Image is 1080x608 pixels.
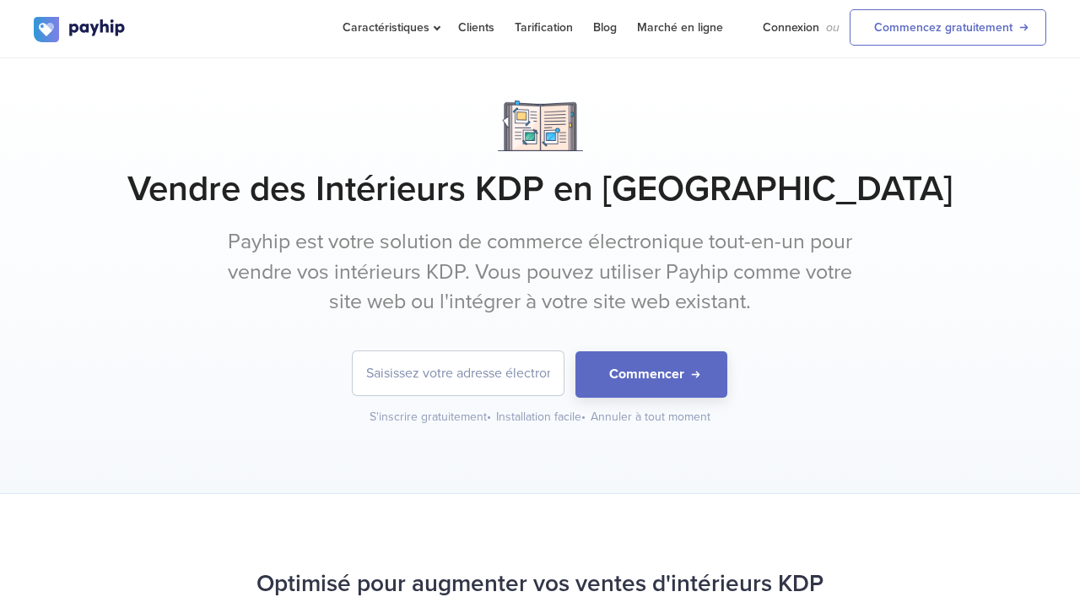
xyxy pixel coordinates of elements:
[591,409,710,426] div: Annuler à tout moment
[496,409,587,426] div: Installation facile
[487,410,491,424] span: •
[498,100,583,151] img: Notebook.png
[224,227,856,318] p: Payhip est votre solution de commerce électronique tout-en-un pour vendre vos intérieurs KDP. Vou...
[581,410,586,424] span: •
[34,17,127,42] img: logo.svg
[34,168,1046,210] h1: Vendre des Intérieurs KDP en [GEOGRAPHIC_DATA]
[353,351,564,395] input: Saisissez votre adresse électronique
[34,562,1046,606] h2: Optimisé pour augmenter vos ventes d'intérieurs KDP
[850,9,1046,46] a: Commencez gratuitement
[343,20,438,35] span: Caractéristiques
[370,409,493,426] div: S'inscrire gratuitement
[575,351,727,398] button: Commencer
